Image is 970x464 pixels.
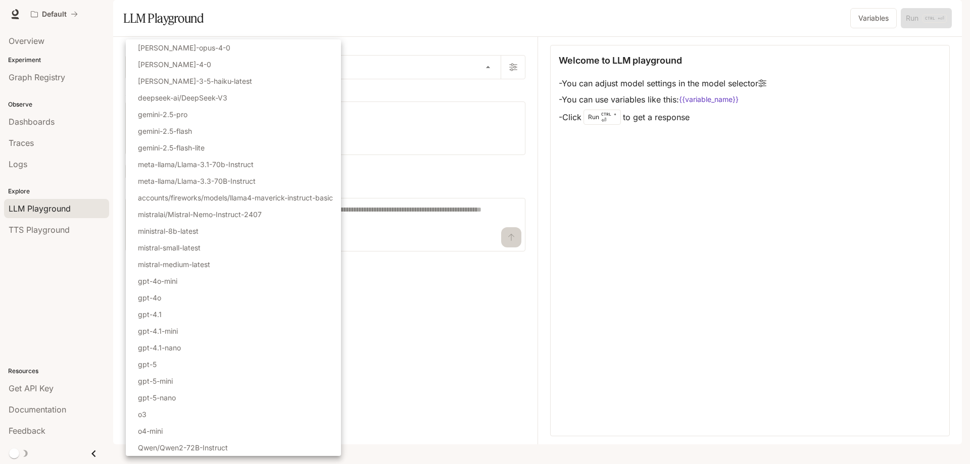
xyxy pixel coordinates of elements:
[138,359,157,370] p: gpt-5
[138,192,333,203] p: accounts/fireworks/models/llama4-maverick-instruct-basic
[138,426,163,436] p: o4-mini
[138,209,262,220] p: mistralai/Mistral-Nemo-Instruct-2407
[138,226,199,236] p: ministral-8b-latest
[138,159,254,170] p: meta-llama/Llama-3.1-70b-Instruct
[138,392,176,403] p: gpt-5-nano
[138,259,210,270] p: mistral-medium-latest
[138,342,181,353] p: gpt-4.1-nano
[138,292,161,303] p: gpt-4o
[138,92,227,103] p: deepseek-ai/DeepSeek-V3
[138,176,256,186] p: meta-llama/Llama-3.3-70B-Instruct
[138,109,187,120] p: gemini-2.5-pro
[138,242,201,253] p: mistral-small-latest
[138,59,211,70] p: [PERSON_NAME]-4-0
[138,376,173,386] p: gpt-5-mini
[138,42,230,53] p: [PERSON_NAME]-opus-4-0
[138,126,192,136] p: gemini-2.5-flash
[138,276,177,286] p: gpt-4o-mini
[138,309,162,320] p: gpt-4.1
[138,326,178,336] p: gpt-4.1-mini
[138,442,228,453] p: Qwen/Qwen2-72B-Instruct
[138,76,252,86] p: [PERSON_NAME]-3-5-haiku-latest
[138,409,147,420] p: o3
[138,142,205,153] p: gemini-2.5-flash-lite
